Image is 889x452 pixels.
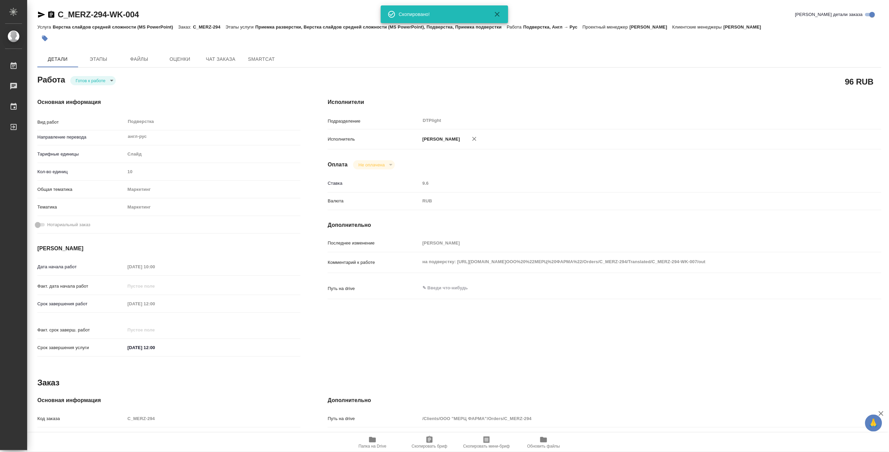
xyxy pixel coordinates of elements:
span: Оценки [164,55,196,64]
a: C_MERZ-294-WK-004 [58,10,139,19]
div: RUB [420,195,835,207]
span: Файлы [123,55,156,64]
input: Пустое поле [125,167,301,177]
h4: Дополнительно [328,221,882,229]
h4: Оплата [328,161,348,169]
p: Срок завершения работ [37,301,125,307]
button: 🙏 [865,415,882,432]
button: Скопировать мини-бриф [458,433,515,452]
button: Добавить тэг [37,31,52,46]
span: Скопировать бриф [412,444,447,449]
h2: Работа [37,73,65,85]
h4: Основная информация [37,396,301,404]
span: Чат заказа [204,55,237,64]
p: Комментарий к работе [328,259,420,266]
p: Работа [507,24,524,30]
span: [PERSON_NAME] детали заказа [795,11,863,18]
div: Готов к работе [70,76,116,85]
div: Маркетинг [125,201,301,213]
h4: Основная информация [37,98,301,106]
p: Тарифные единицы [37,151,125,158]
span: Детали [41,55,74,64]
p: Тематика [37,204,125,211]
p: Ставка [328,180,420,187]
h2: Заказ [37,377,59,388]
div: Скопировано! [399,11,484,18]
p: Подверстка, Англ → Рус [523,24,583,30]
p: Вид работ [37,119,125,126]
span: Скопировать мини-бриф [463,444,510,449]
input: Пустое поле [125,325,184,335]
textarea: на подверстку: [URL][DOMAIN_NAME]ООО%20%22МЕРЦ%20ФАРМА%22/Orders/C_MERZ-294/Translated/C_MERZ-294... [420,256,835,268]
p: Клиентские менеджеры [672,24,724,30]
button: Скопировать ссылку для ЯМессенджера [37,11,46,19]
input: Пустое поле [125,414,301,423]
input: Пустое поле [420,431,835,441]
button: Скопировать бриф [401,433,458,452]
span: Этапы [82,55,115,64]
div: Слайд [125,148,301,160]
button: Папка на Drive [344,433,401,452]
p: Услуга [37,24,53,30]
p: Исполнитель [328,136,420,143]
p: Подразделение [328,118,420,125]
input: Пустое поле [420,414,835,423]
p: Приемка разверстки, Верстка слайдов средней сложности (MS PowerPoint), Подверстка, Приемка подвер... [255,24,507,30]
div: Маркетинг [125,184,301,195]
p: Код заказа [37,415,125,422]
p: Путь на drive [328,415,420,422]
p: Верстка слайдов средней сложности (MS PowerPoint) [53,24,178,30]
span: Обновить файлы [527,444,560,449]
button: Удалить исполнителя [467,131,482,146]
p: Кол-во единиц [37,168,125,175]
input: Пустое поле [420,178,835,188]
button: Обновить файлы [515,433,572,452]
input: Пустое поле [125,281,184,291]
p: Проектный менеджер [583,24,630,30]
button: Не оплачена [357,162,387,168]
button: Готов к работе [74,78,108,84]
input: Пустое поле [125,262,184,272]
p: Факт. срок заверш. работ [37,327,125,333]
input: Пустое поле [420,238,835,248]
p: Этапы услуги [225,24,255,30]
p: Факт. дата начала работ [37,283,125,290]
span: SmartCat [245,55,278,64]
h4: [PERSON_NAME] [37,245,301,253]
span: Папка на Drive [359,444,386,449]
p: Общая тематика [37,186,125,193]
h4: Дополнительно [328,396,882,404]
input: ✎ Введи что-нибудь [125,343,184,352]
p: [PERSON_NAME] [420,136,460,143]
button: Скопировать ссылку [47,11,55,19]
p: Последнее изменение [328,240,420,247]
span: 🙏 [868,416,879,430]
input: Пустое поле [125,299,184,309]
div: Готов к работе [353,160,395,169]
h4: Исполнители [328,98,882,106]
input: Пустое поле [125,431,301,441]
p: Путь на drive [328,285,420,292]
p: Валюта [328,198,420,204]
p: [PERSON_NAME] [724,24,766,30]
p: Дата начала работ [37,264,125,270]
h2: 96 RUB [845,76,874,87]
p: C_MERZ-294 [193,24,225,30]
span: Нотариальный заказ [47,221,90,228]
button: Закрыть [489,10,506,18]
p: Срок завершения услуги [37,344,125,351]
p: Заказ: [178,24,193,30]
p: Направление перевода [37,134,125,141]
p: [PERSON_NAME] [630,24,672,30]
